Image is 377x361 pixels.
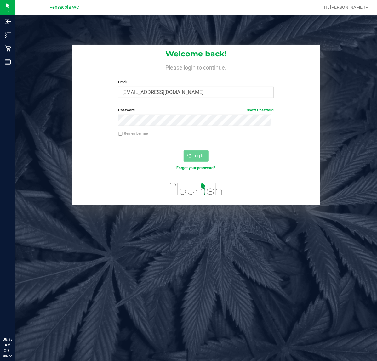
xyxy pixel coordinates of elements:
span: Hi, [PERSON_NAME]! [324,5,365,10]
span: Password [118,108,135,112]
label: Email [118,79,274,85]
img: flourish_logo.svg [165,178,227,200]
input: Remember me [118,132,123,136]
span: Log In [193,153,205,158]
h1: Welcome back! [72,50,320,58]
a: Forgot your password? [176,166,215,170]
inline-svg: Inbound [5,18,11,25]
h4: Please login to continue. [72,63,320,71]
inline-svg: Reports [5,59,11,65]
p: 08/22 [3,353,12,358]
inline-svg: Inventory [5,32,11,38]
button: Log In [184,150,209,162]
label: Remember me [118,131,148,136]
a: Show Password [247,108,274,112]
p: 08:33 AM CDT [3,336,12,353]
span: Pensacola WC [49,5,79,10]
inline-svg: Retail [5,45,11,52]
